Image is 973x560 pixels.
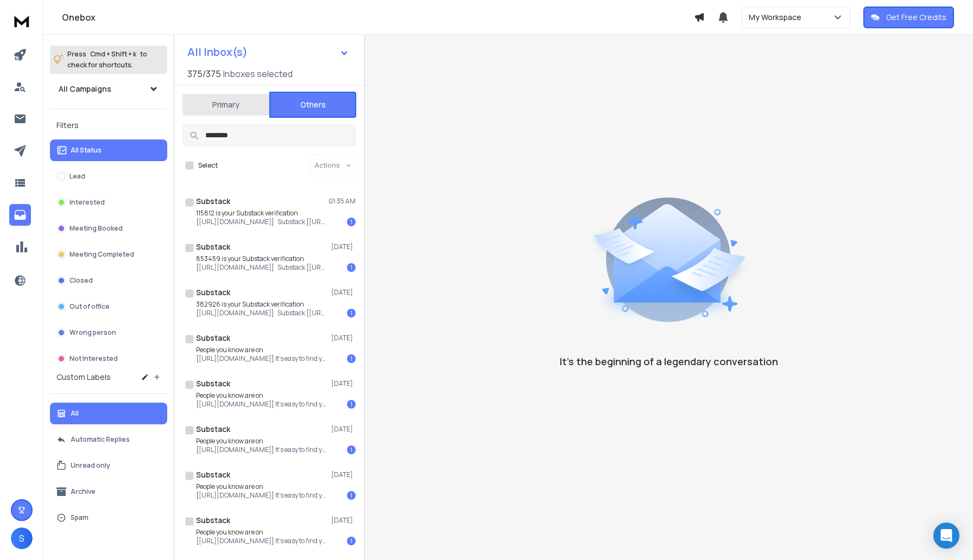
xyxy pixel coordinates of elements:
span: 375 / 375 [187,67,221,80]
p: [[URL][DOMAIN_NAME]] It's easy to find your [196,400,326,409]
p: [[URL][DOMAIN_NAME]] It's easy to find your [196,537,326,545]
p: Meeting Completed [69,250,134,259]
p: [DATE] [331,243,356,251]
p: Spam [71,513,89,522]
h1: Onebox [62,11,694,24]
img: logo [11,11,33,31]
p: 115812 is your Substack verification [196,209,326,218]
p: Meeting Booked [69,224,123,233]
p: [[URL][DOMAIN_NAME]] It's easy to find your [196,446,326,454]
h1: Substack [196,196,230,207]
h1: All Inbox(s) [187,47,248,58]
button: Meeting Completed [50,244,167,265]
p: It’s the beginning of a legendary conversation [560,354,778,369]
p: [DATE] [331,334,356,342]
h1: Substack [196,515,230,526]
div: Open Intercom Messenger [933,523,959,549]
p: Get Free Credits [886,12,946,23]
button: Get Free Credits [863,7,954,28]
p: Lead [69,172,85,181]
span: Cmd + Shift + k [89,48,138,60]
h1: All Campaigns [59,84,111,94]
p: [DATE] [331,379,356,388]
p: [DATE] [331,288,356,297]
p: Out of office [69,302,110,311]
p: People you know are on [196,391,326,400]
p: People you know are on [196,346,326,354]
button: All [50,403,167,424]
p: Closed [69,276,93,285]
button: Closed [50,270,167,291]
p: All Status [71,146,102,155]
p: Archive [71,487,96,496]
div: 1 [347,491,356,500]
p: [[URL][DOMAIN_NAME]] Substack [[URL][DOMAIN_NAME]!,w_80,h_80,c_fill,f_auto,q_auto:good,fl_progres... [196,218,326,226]
button: Automatic Replies [50,429,167,450]
p: People you know are on [196,482,326,491]
div: 1 [347,354,356,363]
p: People you know are on [196,437,326,446]
p: [[URL][DOMAIN_NAME]] It's easy to find your [196,354,326,363]
div: 1 [347,537,356,545]
h3: Custom Labels [56,372,111,383]
button: Lead [50,166,167,187]
p: 01:35 AM [328,197,356,206]
h1: Substack [196,469,230,480]
p: Unread only [71,461,110,470]
div: 1 [347,446,356,454]
h1: Substack [196,378,230,389]
button: All Status [50,139,167,161]
p: Wrong person [69,328,116,337]
button: Others [269,92,356,118]
div: 1 [347,400,356,409]
h1: Substack [196,287,230,298]
p: All [71,409,79,418]
p: Press to check for shortcuts. [67,49,147,71]
button: Out of office [50,296,167,317]
p: 382926 is your Substack verification [196,300,326,309]
button: Unread only [50,455,167,476]
h1: Substack [196,241,230,252]
label: Select [198,161,218,170]
p: [DATE] [331,425,356,434]
p: 853459 is your Substack verification [196,254,326,263]
p: [DATE] [331,516,356,525]
div: 1 [347,263,356,272]
button: S [11,527,33,549]
button: Primary [182,93,269,117]
p: Interested [69,198,105,207]
div: 1 [347,218,356,226]
p: [DATE] [331,470,356,479]
button: Wrong person [50,322,167,343]
h3: Inboxes selected [223,67,293,80]
p: Not Interested [69,354,118,363]
button: All Inbox(s) [179,41,358,63]
button: All Campaigns [50,78,167,100]
p: People you know are on [196,528,326,537]
h1: Substack [196,333,230,343]
button: Not Interested [50,348,167,370]
button: Archive [50,481,167,502]
p: My Workspace [749,12,806,23]
p: [[URL][DOMAIN_NAME]] Substack [[URL][DOMAIN_NAME]!,w_80,h_80,c_fill,f_auto,q_auto:good,fl_progres... [196,263,326,272]
p: Automatic Replies [71,435,130,444]
button: Spam [50,507,167,529]
p: [[URL][DOMAIN_NAME]] Substack [[URL][DOMAIN_NAME]!,w_80,h_80,c_fill,f_auto,q_auto:good,fl_progres... [196,309,326,317]
h3: Filters [50,118,167,133]
div: 1 [347,309,356,317]
p: [[URL][DOMAIN_NAME]] It's easy to find your [196,491,326,500]
h1: Substack [196,424,230,435]
button: Interested [50,192,167,213]
button: Meeting Booked [50,218,167,239]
